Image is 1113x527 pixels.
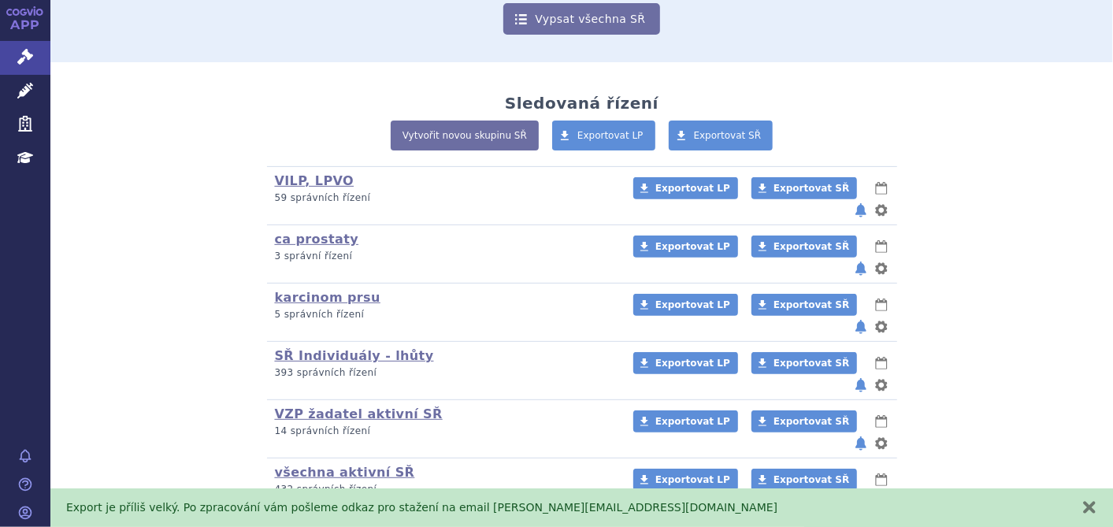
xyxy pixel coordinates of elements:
a: Exportovat LP [633,469,738,491]
button: zavřít [1081,499,1097,515]
a: Exportovat LP [633,294,738,316]
span: Exportovat SŘ [774,299,849,310]
button: nastavení [874,317,889,336]
a: Exportovat SŘ [751,294,857,316]
div: Export je příliš velký. Po zpracování vám pošleme odkaz pro stažení na email [PERSON_NAME][EMAIL_... [66,499,1066,516]
p: 14 správních řízení [275,425,613,438]
button: lhůty [874,412,889,431]
span: Exportovat SŘ [774,474,849,485]
button: notifikace [853,201,869,220]
span: Exportovat SŘ [774,241,849,252]
a: Exportovat LP [633,236,738,258]
a: všechna aktivní SŘ [275,465,415,480]
a: ca prostaty [275,232,359,247]
span: Exportovat SŘ [694,130,762,141]
p: 3 správní řízení [275,250,613,263]
button: lhůty [874,179,889,198]
span: Exportovat SŘ [774,183,849,194]
span: Exportovat LP [655,241,730,252]
span: Exportovat LP [577,130,644,141]
button: notifikace [853,259,869,278]
button: notifikace [853,434,869,453]
h2: Sledovaná řízení [505,94,659,113]
button: nastavení [874,434,889,453]
button: notifikace [853,376,869,395]
button: nastavení [874,201,889,220]
span: Exportovat LP [655,416,730,427]
a: Exportovat SŘ [751,469,857,491]
a: Exportovat LP [633,177,738,199]
button: notifikace [853,317,869,336]
a: VILP, LPVO [275,173,354,188]
button: lhůty [874,237,889,256]
a: Exportovat LP [633,352,738,374]
span: Exportovat SŘ [774,416,849,427]
a: Exportovat SŘ [751,352,857,374]
button: nastavení [874,376,889,395]
button: lhůty [874,295,889,314]
p: 59 správních řízení [275,191,613,205]
a: Vytvořit novou skupinu SŘ [391,121,539,150]
a: karcinom prsu [275,290,380,305]
button: lhůty [874,354,889,373]
a: SŘ Individuály - lhůty [275,348,434,363]
p: 432 správních řízení [275,483,613,496]
p: 5 správních řízení [275,308,613,321]
a: VZP žadatel aktivní SŘ [275,406,443,421]
a: Exportovat SŘ [751,236,857,258]
span: Exportovat LP [655,299,730,310]
a: Exportovat LP [633,410,738,432]
a: Exportovat SŘ [669,121,774,150]
a: Exportovat SŘ [751,410,857,432]
a: Exportovat SŘ [751,177,857,199]
button: nastavení [874,259,889,278]
p: 393 správních řízení [275,366,613,380]
a: Exportovat LP [552,121,655,150]
span: Exportovat LP [655,474,730,485]
span: Exportovat SŘ [774,358,849,369]
span: Exportovat LP [655,358,730,369]
button: lhůty [874,470,889,489]
span: Exportovat LP [655,183,730,194]
a: Vypsat všechna SŘ [503,3,659,35]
